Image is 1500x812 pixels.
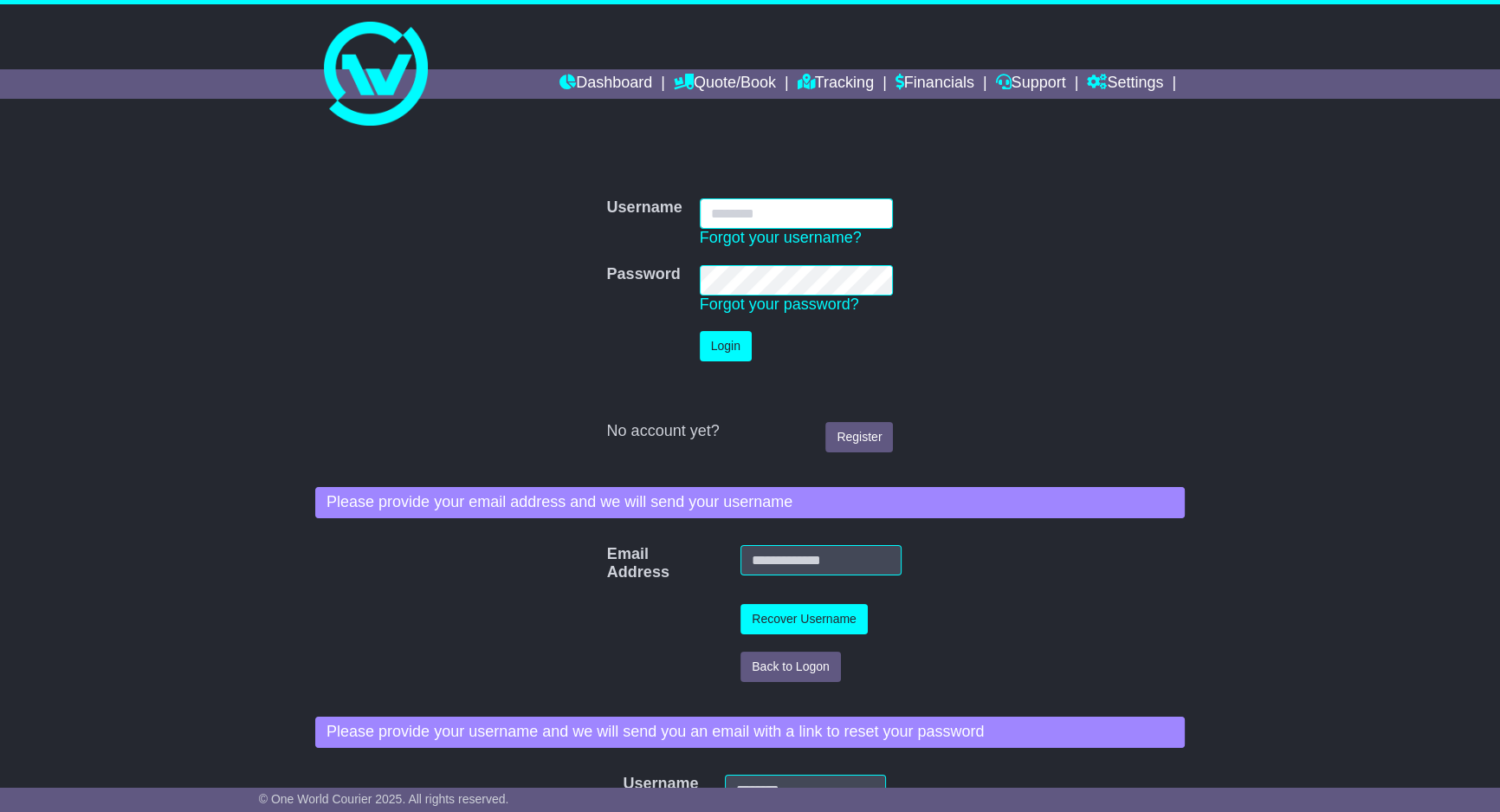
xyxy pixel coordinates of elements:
[798,69,874,99] a: Tracking
[740,604,868,634] button: Recover Username
[1087,69,1163,99] a: Settings
[700,331,752,361] button: Login
[700,296,859,313] a: Forgot your password?
[315,717,1185,748] div: Please provide your username and we will send you an email with a link to reset your password
[895,69,974,99] a: Financials
[607,265,681,284] label: Password
[607,422,894,441] div: No account yet?
[740,652,841,682] button: Back to Logon
[559,69,652,99] a: Dashboard
[598,545,630,582] label: Email Address
[607,198,682,218] label: Username
[259,792,509,806] span: © One World Courier 2025. All rights reserved.
[674,69,776,99] a: Quote/Book
[614,775,637,794] label: Username
[315,487,1185,518] div: Please provide your email address and we will send your username
[700,229,862,246] a: Forgot your username?
[996,69,1066,99] a: Support
[825,422,893,452] a: Register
